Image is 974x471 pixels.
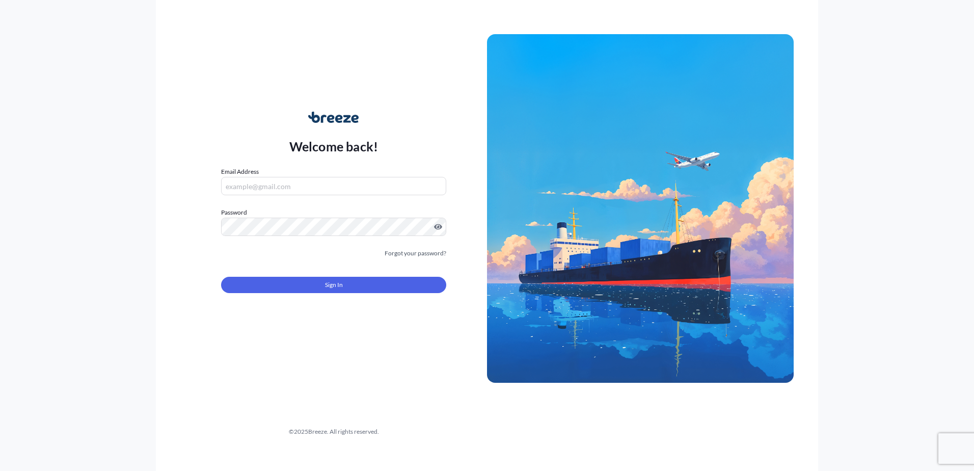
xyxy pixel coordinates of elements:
[289,138,378,154] p: Welcome back!
[221,167,259,177] label: Email Address
[385,248,446,258] a: Forgot your password?
[434,223,442,231] button: Show password
[221,207,446,218] label: Password
[221,177,446,195] input: example@gmail.com
[487,34,794,383] img: Ship illustration
[325,280,343,290] span: Sign In
[221,277,446,293] button: Sign In
[180,427,487,437] div: © 2025 Breeze. All rights reserved.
